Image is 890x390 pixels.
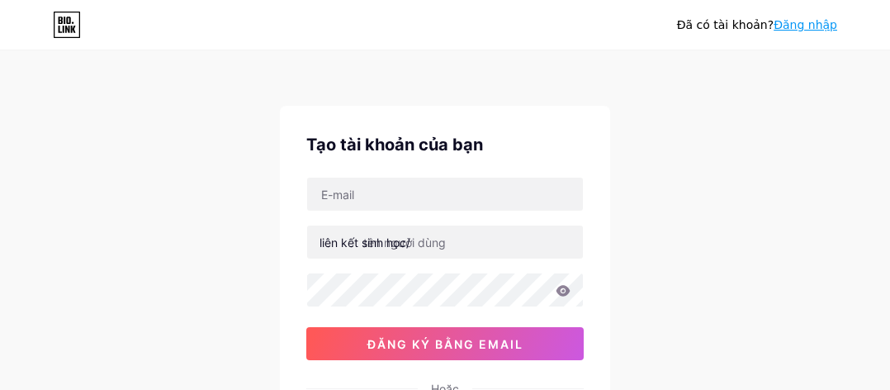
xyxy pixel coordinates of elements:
[774,18,837,31] a: Đăng nhập
[367,337,523,351] font: đăng ký bằng email
[306,327,584,360] button: đăng ký bằng email
[677,18,774,31] font: Đã có tài khoản?
[307,226,583,259] input: tên người dùng
[307,178,583,211] input: E-mail
[320,235,410,250] font: liên kết sinh học/
[306,135,483,155] font: Tạo tài khoản của bạn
